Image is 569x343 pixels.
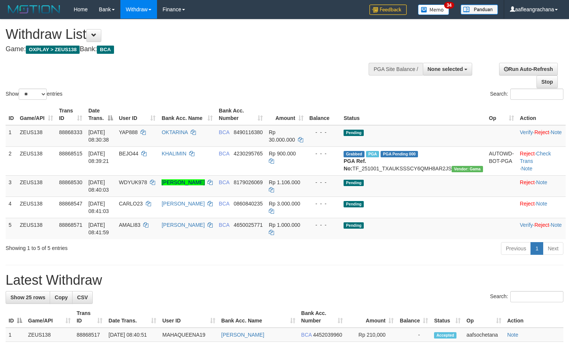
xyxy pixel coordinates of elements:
a: Reject [534,129,549,135]
th: User ID: activate to sort column ascending [159,306,218,328]
img: Feedback.jpg [369,4,407,15]
td: 1 [6,328,25,342]
td: ZEUS138 [17,197,56,218]
a: Reject [520,201,535,207]
h1: Latest Withdraw [6,273,563,288]
span: CARLO23 [119,201,143,207]
th: Amount: activate to sort column ascending [346,306,397,328]
a: Note [551,129,562,135]
span: BEJO44 [119,151,138,157]
th: Status: activate to sort column ascending [431,306,464,328]
span: Pending [344,130,364,136]
span: Copy 4452039960 to clipboard [313,332,342,338]
td: · · [517,146,566,175]
a: Note [536,179,547,185]
th: Bank Acc. Name: activate to sort column ascending [159,104,216,125]
td: TF_251001_TXAUKSSSCY6QMH8AR2JS [341,146,486,175]
input: Search: [510,89,563,100]
span: Rp 30.000.000 [269,129,295,143]
th: Bank Acc. Number: activate to sort column ascending [298,306,346,328]
th: User ID: activate to sort column ascending [116,104,159,125]
span: Rp 1.106.000 [269,179,300,185]
label: Show entries [6,89,62,100]
a: Verify [520,129,533,135]
div: - - - [310,150,338,157]
h1: Withdraw List [6,27,372,42]
span: Pending [344,201,364,207]
img: Button%20Memo.svg [418,4,449,15]
td: ZEUS138 [17,175,56,197]
span: Copy 8490116380 to clipboard [234,129,263,135]
td: 1 [6,125,17,147]
td: 5 [6,218,17,239]
th: Bank Acc. Number: activate to sort column ascending [216,104,266,125]
span: 88868333 [59,129,82,135]
span: Pending [344,180,364,186]
a: OKTARINA [162,129,188,135]
span: [DATE] 08:41:03 [88,201,109,214]
a: 1 [530,242,543,255]
span: BCA [219,151,229,157]
span: BCA [97,46,114,54]
div: - - - [310,200,338,207]
th: Balance: activate to sort column ascending [397,306,431,328]
span: BCA [301,332,312,338]
td: ZEUS138 [17,125,56,147]
span: Show 25 rows [10,294,45,300]
a: Reject [534,222,549,228]
span: [DATE] 08:41:59 [88,222,109,235]
span: 34 [444,2,454,9]
span: [DATE] 08:30:38 [88,129,109,143]
td: 4 [6,197,17,218]
th: Action [517,104,566,125]
th: Balance [307,104,341,125]
span: BCA [219,179,229,185]
span: PGA Pending [381,151,418,157]
h4: Game: Bank: [6,46,372,53]
span: Rp 3.000.000 [269,201,300,207]
td: MAHAQUEENA19 [159,328,218,342]
input: Search: [510,291,563,302]
th: Status [341,104,486,125]
th: Game/API: activate to sort column ascending [25,306,74,328]
a: Next [543,242,563,255]
span: Rp 1.000.000 [269,222,300,228]
span: Pending [344,222,364,229]
td: [DATE] 08:40:51 [105,328,159,342]
td: Rp 210,000 [346,328,397,342]
span: None selected [428,66,463,72]
span: Marked by aafsreyleap [366,151,379,157]
td: · · [517,218,566,239]
span: BCA [219,129,229,135]
a: Reject [520,151,535,157]
th: Trans ID: activate to sort column ascending [74,306,105,328]
td: ZEUS138 [25,328,74,342]
div: Showing 1 to 5 of 5 entries [6,241,231,252]
span: 88868547 [59,201,82,207]
span: Rp 900.000 [269,151,296,157]
span: Copy 4230295765 to clipboard [234,151,263,157]
span: [DATE] 08:39:21 [88,151,109,164]
a: Show 25 rows [6,291,50,304]
a: Note [507,332,519,338]
span: Copy 0860840235 to clipboard [234,201,263,207]
th: Game/API: activate to sort column ascending [17,104,56,125]
span: YAP888 [119,129,138,135]
button: None selected [423,63,473,75]
td: 2 [6,146,17,175]
a: Copy [50,291,73,304]
td: · [517,197,566,218]
span: 88868530 [59,179,82,185]
a: Note [551,222,562,228]
a: [PERSON_NAME] [162,179,204,185]
a: KHALIMIN [162,151,186,157]
td: - [397,328,431,342]
div: - - - [310,179,338,186]
div: - - - [310,129,338,136]
th: Action [504,306,563,328]
a: Previous [501,242,531,255]
a: [PERSON_NAME] [221,332,264,338]
th: ID [6,104,17,125]
td: aafsochetana [464,328,504,342]
span: 88868515 [59,151,82,157]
